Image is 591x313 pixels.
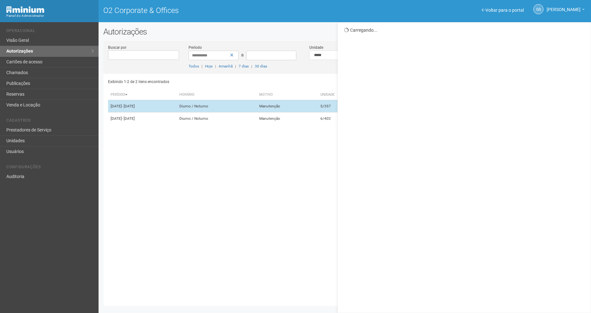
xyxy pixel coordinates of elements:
span: | [202,64,202,68]
label: Unidade [309,45,323,50]
a: Hoje [205,64,213,68]
h2: Autorizações [103,27,586,36]
li: Operacional [6,29,94,35]
a: 7 dias [239,64,249,68]
th: Unidade [318,90,363,100]
a: Todos [189,64,199,68]
th: Motivo [257,90,318,100]
span: | [251,64,252,68]
th: Horário [177,90,257,100]
th: Período [108,90,177,100]
a: 30 dias [255,64,267,68]
td: Manutenção [257,100,318,112]
td: Diurno / Noturno [177,100,257,112]
span: - [DATE] [122,116,135,121]
span: - [DATE] [122,104,135,108]
td: 5/357 [318,100,363,112]
h1: O2 Corporate & Offices [103,6,340,15]
label: Período [189,45,202,50]
span: a [241,52,244,57]
td: Manutenção [257,112,318,125]
span: | [235,64,236,68]
a: [PERSON_NAME] [547,8,585,13]
div: Carregando... [344,27,586,33]
td: Diurno / Noturno [177,112,257,125]
td: [DATE] [108,100,177,112]
label: Buscar por [108,45,126,50]
a: GS [533,4,543,14]
div: Painel do Administrador [6,13,94,19]
a: Voltar para o portal [482,8,524,13]
td: [DATE] [108,112,177,125]
img: Minium [6,6,44,13]
li: Configurações [6,165,94,171]
span: Gabriela Souza [547,1,581,12]
li: Cadastros [6,118,94,125]
div: Exibindo 1-2 de 2 itens encontrados [108,77,343,86]
td: 6/402 [318,112,363,125]
a: Amanhã [219,64,233,68]
span: | [215,64,216,68]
